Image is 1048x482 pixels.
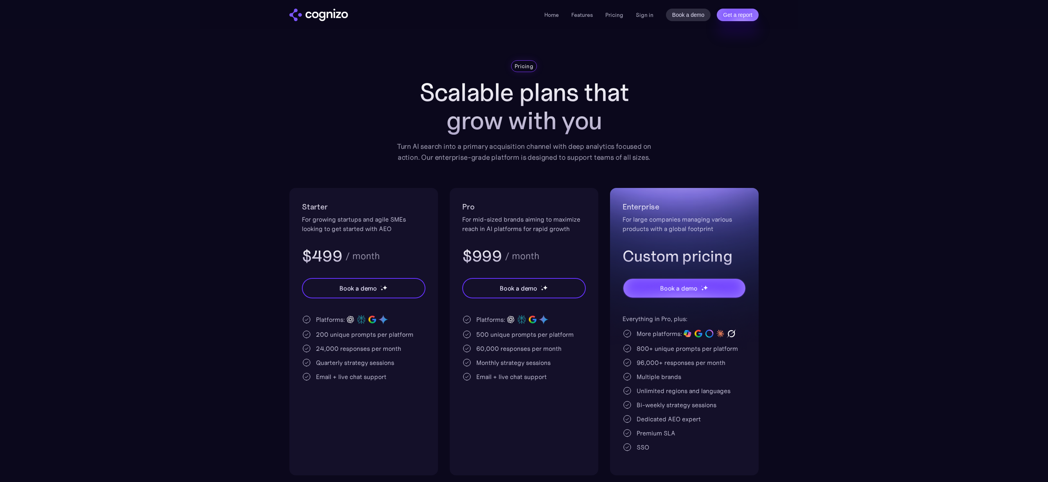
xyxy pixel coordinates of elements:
div: Monthly strategy sessions [476,358,551,367]
a: Book a demo [666,9,711,21]
img: star [541,285,542,287]
img: star [543,285,548,290]
a: Home [544,11,559,18]
div: 96,000+ responses per month [637,358,725,367]
img: star [701,288,704,291]
a: Sign in [636,10,653,20]
h1: Scalable plans that grow with you [391,78,657,135]
a: Pricing [605,11,623,18]
h3: $999 [462,246,502,266]
a: Book a demostarstarstar [302,278,425,298]
div: Email + live chat support [476,372,547,381]
img: cognizo logo [289,9,348,21]
div: 60,000 responses per month [476,344,562,353]
div: Book a demo [660,283,698,293]
a: home [289,9,348,21]
div: Platforms: [316,315,345,324]
div: / month [345,251,380,261]
div: Premium SLA [637,428,675,438]
div: Everything in Pro, plus: [623,314,746,323]
h2: Starter [302,200,425,213]
div: Platforms: [476,315,505,324]
div: 24,000 responses per month [316,344,401,353]
img: star [701,285,702,287]
div: Dedicated AEO expert [637,414,701,424]
div: Email + live chat support [316,372,386,381]
img: star [703,285,708,290]
div: For growing startups and agile SMEs looking to get started with AEO [302,215,425,233]
div: SSO [637,442,649,452]
h3: Custom pricing [623,246,746,266]
div: Book a demo [339,283,377,293]
div: Unlimited regions and languages [637,386,730,395]
div: More platforms: [637,329,682,338]
div: Pricing [515,62,533,70]
h2: Enterprise [623,200,746,213]
a: Get a report [717,9,759,21]
img: star [382,285,388,290]
div: Multiple brands [637,372,681,381]
div: Bi-weekly strategy sessions [637,400,716,410]
div: Quarterly strategy sessions [316,358,394,367]
div: For mid-sized brands aiming to maximize reach in AI platforms for rapid growth [462,215,586,233]
img: star [380,285,382,287]
a: Book a demostarstarstar [462,278,586,298]
div: 200 unique prompts per platform [316,330,413,339]
a: Book a demostarstarstar [623,278,746,298]
img: star [380,288,383,291]
h2: Pro [462,200,586,213]
div: 500 unique prompts per platform [476,330,574,339]
a: Features [571,11,593,18]
div: For large companies managing various products with a global footprint [623,215,746,233]
div: / month [505,251,539,261]
div: Turn AI search into a primary acquisition channel with deep analytics focused on action. Our ente... [391,141,657,163]
h3: $499 [302,246,342,266]
div: 800+ unique prompts per platform [637,344,738,353]
div: Book a demo [500,283,537,293]
img: star [541,288,544,291]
